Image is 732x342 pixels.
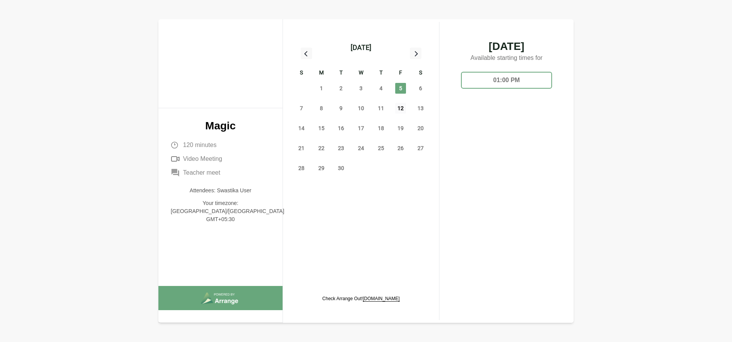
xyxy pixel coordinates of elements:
span: [DATE] [455,41,558,52]
div: W [351,68,371,78]
span: Monday, September 8, 2025 [316,103,327,114]
span: Thursday, September 11, 2025 [376,103,386,114]
span: Thursday, September 25, 2025 [376,143,386,154]
span: Friday, September 19, 2025 [395,123,406,134]
span: Thursday, September 4, 2025 [376,83,386,94]
span: Sunday, September 7, 2025 [296,103,307,114]
span: Monday, September 1, 2025 [316,83,327,94]
span: Monday, September 15, 2025 [316,123,327,134]
span: Tuesday, September 30, 2025 [336,163,346,173]
span: Teacher meet [183,168,220,177]
span: Saturday, September 13, 2025 [415,103,426,114]
a: [DOMAIN_NAME] [363,296,400,301]
span: Monday, September 22, 2025 [316,143,327,154]
p: Available starting times for [455,52,558,66]
span: Sunday, September 14, 2025 [296,123,307,134]
div: T [371,68,391,78]
p: Magic [171,121,270,131]
p: Check Arrange Out! [322,296,399,302]
span: Wednesday, September 3, 2025 [356,83,366,94]
p: Your timezone: [GEOGRAPHIC_DATA]/[GEOGRAPHIC_DATA] GMT+05:30 [171,199,270,223]
div: M [311,68,331,78]
span: Sunday, September 21, 2025 [296,143,307,154]
span: Saturday, September 27, 2025 [415,143,426,154]
div: 01:00 PM [461,72,552,89]
span: Friday, September 26, 2025 [395,143,406,154]
span: Sunday, September 28, 2025 [296,163,307,173]
span: Saturday, September 20, 2025 [415,123,426,134]
span: Monday, September 29, 2025 [316,163,327,173]
div: S [291,68,311,78]
span: Thursday, September 18, 2025 [376,123,386,134]
span: Tuesday, September 9, 2025 [336,103,346,114]
span: Saturday, September 6, 2025 [415,83,426,94]
span: Wednesday, September 24, 2025 [356,143,366,154]
span: Wednesday, September 10, 2025 [356,103,366,114]
span: Video Meeting [183,154,222,164]
span: 120 minutes [183,140,216,150]
div: T [331,68,351,78]
span: Friday, September 12, 2025 [395,103,406,114]
span: Tuesday, September 2, 2025 [336,83,346,94]
span: Tuesday, September 23, 2025 [336,143,346,154]
p: Attendees: Swastika User [171,187,270,195]
div: S [411,68,431,78]
span: Tuesday, September 16, 2025 [336,123,346,134]
div: [DATE] [351,42,371,53]
span: Friday, September 5, 2025 [395,83,406,94]
span: Wednesday, September 17, 2025 [356,123,366,134]
div: F [391,68,411,78]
